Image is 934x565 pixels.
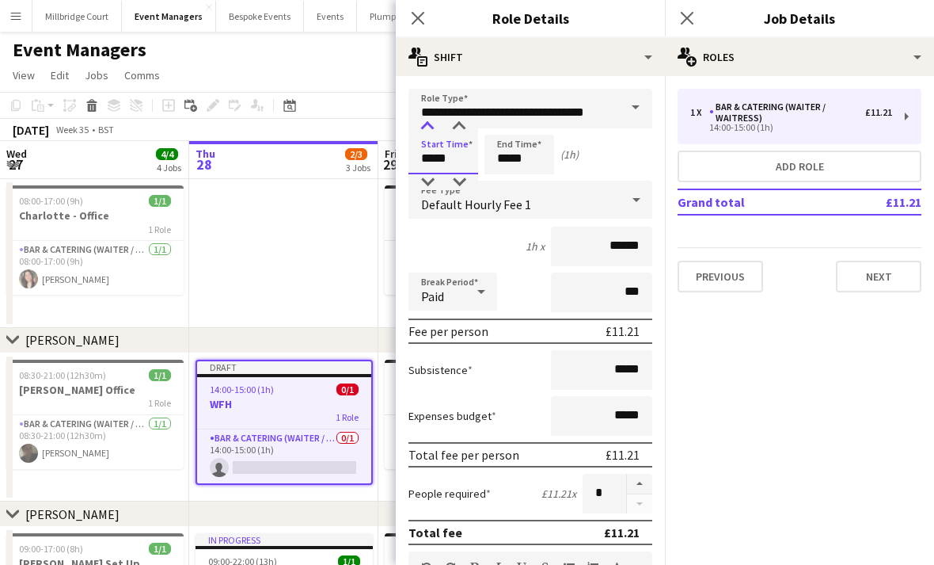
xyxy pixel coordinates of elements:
app-card-role: Bar & Catering (Waiter / waitress)1/109:00-17:00 (8h)[PERSON_NAME] [385,415,562,469]
app-job-card: Draft14:00-15:00 (1h)0/1WFH1 RoleBar & Catering (Waiter / waitress)0/114:00-15:00 (1h) [196,360,373,485]
span: Edit [51,68,69,82]
app-job-card: 08:30-21:00 (12h30m)1/1[PERSON_NAME] Office1 RoleBar & Catering (Waiter / waitress)1/108:30-21:00... [6,360,184,469]
div: £11.21 [606,447,640,463]
span: 1 Role [336,411,359,423]
span: 29 [382,155,397,174]
span: Paid [421,288,444,304]
td: Grand total [678,189,836,215]
div: 1h x [526,239,545,254]
div: 14:00-15:00 (1h) [690,124,892,132]
h3: Job Details [665,8,934,29]
div: £11.21 [604,525,640,540]
span: 27 [4,155,27,174]
span: Wed [6,147,27,161]
a: Edit [44,65,75,86]
div: 4 Jobs [157,162,181,174]
app-job-card: 09:00-17:00 (8h)1/1[PERSON_NAME] MBC1 RoleBar & Catering (Waiter / waitress)1/109:00-17:00 (8h)[P... [385,360,562,469]
div: [PERSON_NAME] [25,332,120,348]
app-card-role: Bar & Catering (Waiter / waitress)1/108:30-21:00 (12h30m)[PERSON_NAME] [6,415,184,469]
div: £11.21 [865,107,892,118]
span: Fri [385,147,397,161]
span: 1 Role [148,223,171,235]
span: 1 Role [148,397,171,409]
span: View [13,68,35,82]
button: Plumpton Race Course [357,1,473,32]
div: [DATE] [13,122,49,138]
span: 08:30-21:00 (12h30m) [19,369,106,381]
div: Roles [665,38,934,76]
span: 1/1 [149,369,171,381]
app-card-role: Bar & Catering (Waiter / waitress)1/108:00-17:00 (9h)[PERSON_NAME] [6,241,184,295]
td: £11.21 [836,189,921,215]
div: £11.21 [606,323,640,339]
span: 14:00-15:00 (1h) [210,384,274,395]
div: Total fee per person [408,447,519,463]
h3: Role Details [396,8,665,29]
app-card-role: Bar & Catering (Waiter / waitress)1/108:00-22:00 (14h)[PERSON_NAME] [385,241,562,295]
label: Expenses budget [408,409,496,423]
div: Total fee [408,525,462,540]
h3: Charlotte - Office [6,208,184,223]
button: Events [304,1,357,32]
span: 09:00-17:00 (8h) [19,543,83,555]
label: Subsistence [408,363,473,377]
label: People required [408,487,491,501]
app-card-role: Bar & Catering (Waiter / waitress)0/114:00-15:00 (1h) [197,429,371,483]
div: 3 Jobs [346,162,370,174]
div: BST [98,124,114,136]
h3: [PERSON_NAME] Office [6,383,184,397]
div: Draft [197,361,371,374]
div: 1 x [690,107,709,118]
h3: [PERSON_NAME] [385,208,562,223]
button: Next [836,261,921,292]
div: £11.21 x [541,487,576,501]
h1: Event Managers [13,38,146,62]
span: 2/3 [345,148,367,160]
h3: [PERSON_NAME] MBC [385,383,562,397]
div: Bar & Catering (Waiter / waitress) [709,101,865,124]
div: In progress [196,533,373,546]
span: 1/1 [149,195,171,207]
div: (1h) [560,147,579,162]
button: Previous [678,261,763,292]
span: Comms [124,68,160,82]
div: [PERSON_NAME] [25,506,120,522]
span: Thu [196,147,215,161]
span: Week 35 [52,124,92,136]
span: Jobs [85,68,108,82]
h3: WFH [197,397,371,411]
span: 1/1 [149,543,171,555]
app-job-card: 08:00-22:00 (14h)1/1[PERSON_NAME]1 RoleBar & Catering (Waiter / waitress)1/108:00-22:00 (14h)[PER... [385,185,562,295]
a: Comms [118,65,166,86]
a: Jobs [78,65,115,86]
button: Increase [627,474,652,494]
button: Bespoke Events [216,1,304,32]
span: 0/1 [336,384,359,395]
span: 08:00-17:00 (9h) [19,195,83,207]
span: 4/4 [156,148,178,160]
div: Fee per person [408,323,488,339]
button: Millbridge Court [32,1,122,32]
span: 28 [193,155,215,174]
a: View [6,65,41,86]
button: Add role [678,151,921,182]
button: Event Managers [122,1,216,32]
app-job-card: 08:00-17:00 (9h)1/1Charlotte - Office1 RoleBar & Catering (Waiter / waitress)1/108:00-17:00 (9h)[... [6,185,184,295]
div: Shift [396,38,665,76]
span: Default Hourly Fee 1 [421,197,531,212]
